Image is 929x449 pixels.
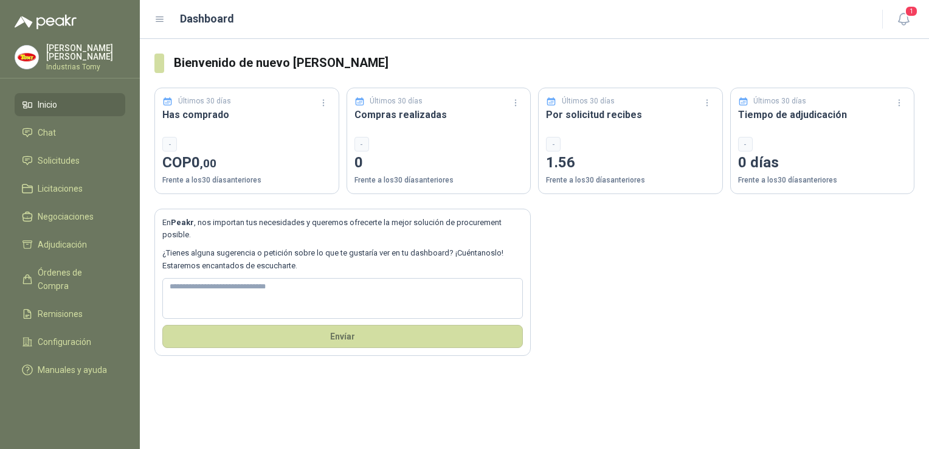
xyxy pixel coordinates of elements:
[354,151,523,175] p: 0
[174,54,914,72] h3: Bienvenido de nuevo [PERSON_NAME]
[753,96,806,107] p: Últimos 30 días
[38,126,56,139] span: Chat
[192,154,216,171] span: 0
[370,96,423,107] p: Últimos 30 días
[162,247,523,272] p: ¿Tienes alguna sugerencia o petición sobre lo que te gustaría ver en tu dashboard? ¡Cuéntanoslo! ...
[178,96,231,107] p: Últimos 30 días
[562,96,615,107] p: Últimos 30 días
[38,238,87,251] span: Adjudicación
[354,175,523,186] p: Frente a los 30 días anteriores
[162,151,331,175] p: COP
[738,151,907,175] p: 0 días
[546,175,715,186] p: Frente a los 30 días anteriores
[738,175,907,186] p: Frente a los 30 días anteriores
[171,218,194,227] b: Peakr
[15,177,125,200] a: Licitaciones
[15,15,77,29] img: Logo peakr
[46,63,125,71] p: Industrias Tomy
[15,121,125,144] a: Chat
[38,363,107,377] span: Manuales y ayuda
[738,107,907,122] h3: Tiempo de adjudicación
[546,137,561,151] div: -
[162,175,331,186] p: Frente a los 30 días anteriores
[15,302,125,325] a: Remisiones
[38,154,80,167] span: Solicitudes
[893,9,914,30] button: 1
[15,358,125,381] a: Manuales y ayuda
[738,137,753,151] div: -
[15,330,125,353] a: Configuración
[38,182,83,195] span: Licitaciones
[38,210,94,223] span: Negociaciones
[38,335,91,349] span: Configuración
[546,107,715,122] h3: Por solicitud recibes
[200,156,216,170] span: ,00
[546,151,715,175] p: 1.56
[905,5,918,17] span: 1
[38,98,57,111] span: Inicio
[162,325,523,348] button: Envíar
[15,46,38,69] img: Company Logo
[180,10,234,27] h1: Dashboard
[354,137,369,151] div: -
[15,93,125,116] a: Inicio
[46,44,125,61] p: [PERSON_NAME] [PERSON_NAME]
[162,107,331,122] h3: Has comprado
[38,307,83,321] span: Remisiones
[38,266,114,293] span: Órdenes de Compra
[15,261,125,298] a: Órdenes de Compra
[354,107,523,122] h3: Compras realizadas
[15,205,125,228] a: Negociaciones
[15,149,125,172] a: Solicitudes
[15,233,125,256] a: Adjudicación
[162,217,523,242] p: En , nos importan tus necesidades y queremos ofrecerte la mejor solución de procurement posible.
[162,137,177,151] div: -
